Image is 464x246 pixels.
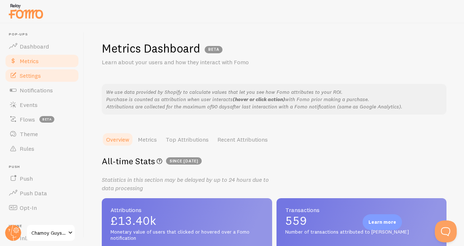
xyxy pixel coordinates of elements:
span: 559 [285,215,438,227]
span: Notifications [20,87,53,94]
span: Push [9,165,80,169]
a: Opt-In [4,200,80,215]
span: BETA [205,46,223,53]
p: Learn about your users and how they interact with Fomo [102,58,277,66]
a: Top Attributions [161,132,213,147]
span: Pop-ups [9,32,80,37]
span: £13.40k [111,215,263,227]
span: Events [20,101,38,108]
a: Events [4,97,80,112]
p: Learn more [368,219,396,226]
a: Push Data [4,186,80,200]
span: Monetary value of users that clicked or hovered over a Fomo notification [111,229,263,242]
span: Opt-In [20,204,37,211]
span: Settings [20,72,41,79]
span: Attributions [111,207,263,213]
span: Theme [20,130,38,138]
a: Rules [4,141,80,156]
a: Metrics [4,54,80,68]
a: Overview [102,132,134,147]
em: 90 days [212,103,230,110]
h1: Metrics Dashboard [102,41,200,56]
a: Recent Attributions [213,132,272,147]
span: Flows [20,116,35,123]
span: Transactions [285,207,438,213]
div: Learn more [363,214,402,230]
span: Inline [9,224,80,228]
a: Settings [4,68,80,83]
a: Metrics [134,132,161,147]
span: Number of transactions attributed to [PERSON_NAME] [285,229,438,235]
a: Push [4,171,80,186]
iframe: Help Scout Beacon - Open [435,220,457,242]
a: Flows beta [4,112,80,127]
b: (hover or click action) [233,96,285,103]
img: fomo-relay-logo-orange.svg [8,2,44,20]
a: Chamoy Guys Uk [26,224,76,242]
span: Dashboard [20,43,49,50]
span: Metrics [20,57,39,65]
a: Theme [4,127,80,141]
span: since [DATE] [166,157,202,165]
span: Chamoy Guys Uk [31,228,66,237]
span: Rules [20,145,34,152]
span: beta [39,116,54,123]
span: Push [20,175,33,182]
a: Dashboard [4,39,80,54]
a: Notifications [4,83,80,97]
p: We use data provided by Shopify to calculate values that let you see how Fomo attributes to your ... [106,88,442,110]
span: Push Data [20,189,47,197]
h2: All-time Stats [102,155,446,167]
i: Statistics in this section may be delayed by up to 24 hours due to data processing [102,176,269,192]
